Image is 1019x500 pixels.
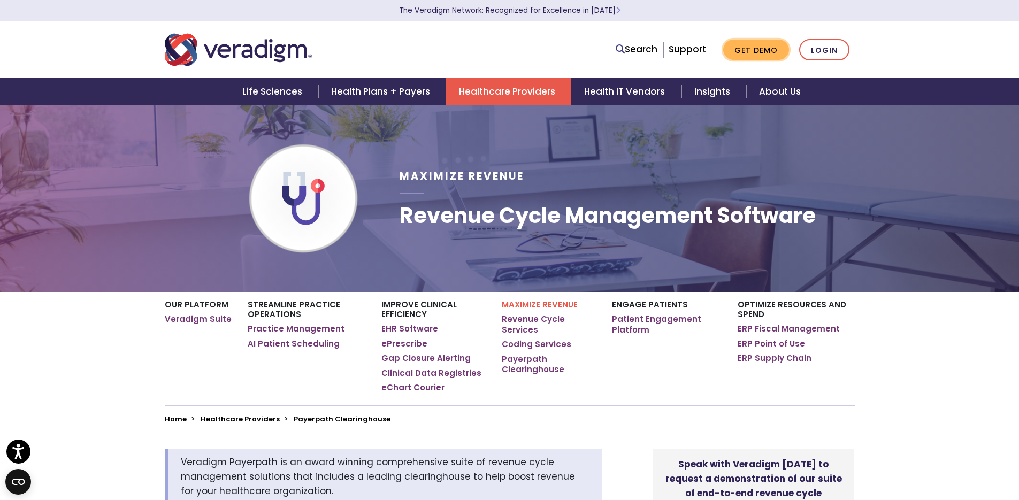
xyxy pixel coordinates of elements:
[446,78,571,105] a: Healthcare Providers
[616,5,620,16] span: Learn More
[612,314,722,335] a: Patient Engagement Platform
[502,314,595,335] a: Revenue Cycle Services
[669,43,706,56] a: Support
[381,353,471,364] a: Gap Closure Alerting
[571,78,681,105] a: Health IT Vendors
[201,414,280,424] a: Healthcare Providers
[381,339,427,349] a: ePrescribe
[400,169,524,183] span: Maximize Revenue
[814,423,1006,487] iframe: Drift Chat Widget
[738,353,811,364] a: ERP Supply Chain
[502,354,595,375] a: Payerpath Clearinghouse
[723,40,789,60] a: Get Demo
[248,324,344,334] a: Practice Management
[616,42,657,57] a: Search
[738,339,805,349] a: ERP Point of Use
[5,469,31,495] button: Open CMP widget
[229,78,318,105] a: Life Sciences
[681,78,746,105] a: Insights
[738,324,840,334] a: ERP Fiscal Management
[248,339,340,349] a: AI Patient Scheduling
[381,368,481,379] a: Clinical Data Registries
[381,324,438,334] a: EHR Software
[502,339,571,350] a: Coding Services
[318,78,446,105] a: Health Plans + Payers
[165,32,312,67] img: Veradigm logo
[799,39,849,61] a: Login
[399,5,620,16] a: The Veradigm Network: Recognized for Excellence in [DATE]Learn More
[746,78,814,105] a: About Us
[181,456,575,497] span: Veradigm Payerpath is an award winning comprehensive suite of revenue cycle management solutions ...
[381,382,445,393] a: eChart Courier
[400,203,816,228] h1: Revenue Cycle Management Software
[165,314,232,325] a: Veradigm Suite
[165,414,187,424] a: Home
